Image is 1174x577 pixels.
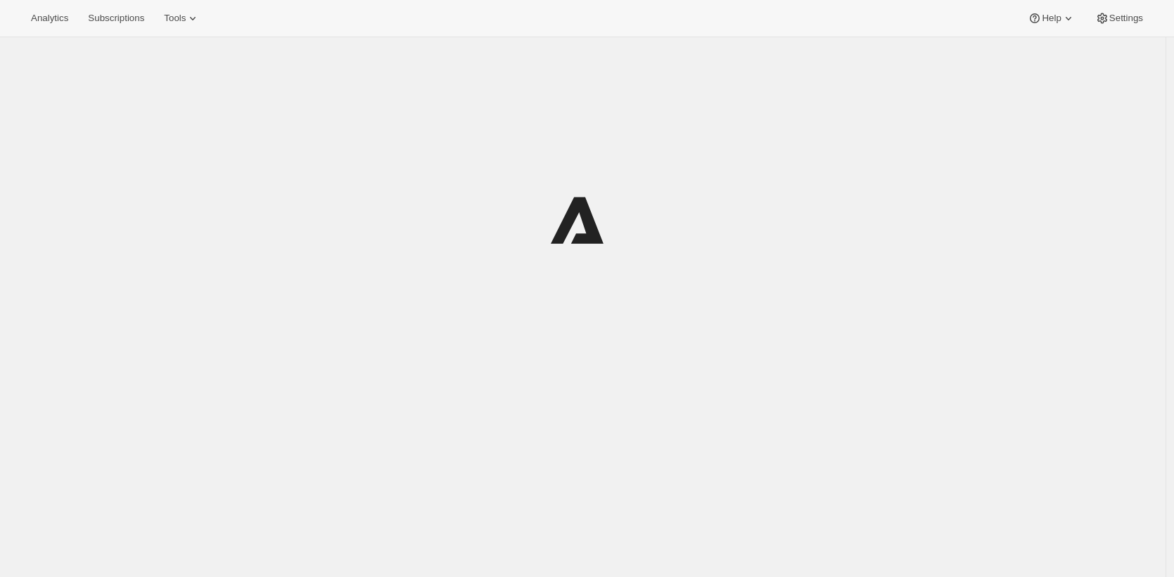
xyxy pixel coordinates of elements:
button: Help [1019,8,1083,28]
span: Settings [1109,13,1143,24]
button: Settings [1087,8,1151,28]
button: Analytics [23,8,77,28]
span: Subscriptions [88,13,144,24]
button: Subscriptions [79,8,153,28]
span: Help [1042,13,1061,24]
span: Tools [164,13,186,24]
span: Analytics [31,13,68,24]
button: Tools [155,8,208,28]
